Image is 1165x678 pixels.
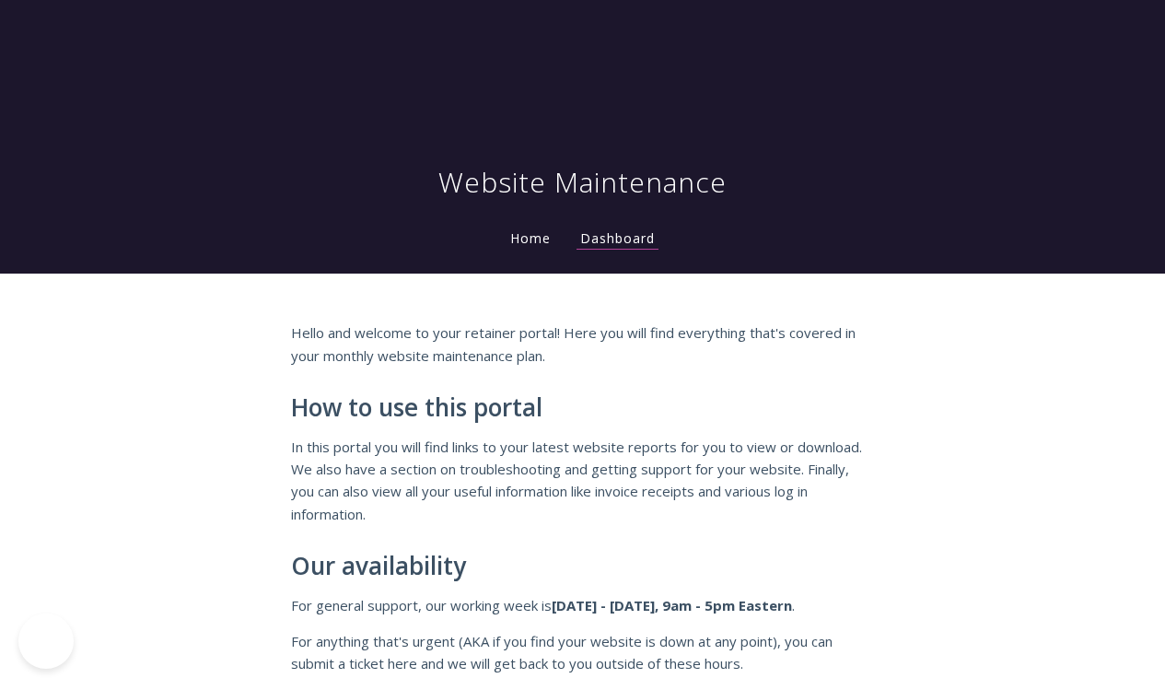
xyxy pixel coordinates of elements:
[291,630,875,675] p: For anything that's urgent (AKA if you find your website is down at any point), you can submit a ...
[507,229,554,247] a: Home
[577,229,658,250] a: Dashboard
[291,321,875,367] p: Hello and welcome to your retainer portal! Here you will find everything that's covered in your m...
[291,394,875,422] h2: How to use this portal
[438,164,727,201] h1: Website Maintenance
[291,436,875,526] p: In this portal you will find links to your latest website reports for you to view or download. We...
[291,553,875,580] h2: Our availability
[18,614,74,669] iframe: Toggle Customer Support
[291,594,875,616] p: For general support, our working week is .
[552,596,792,614] strong: [DATE] - [DATE], 9am - 5pm Eastern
